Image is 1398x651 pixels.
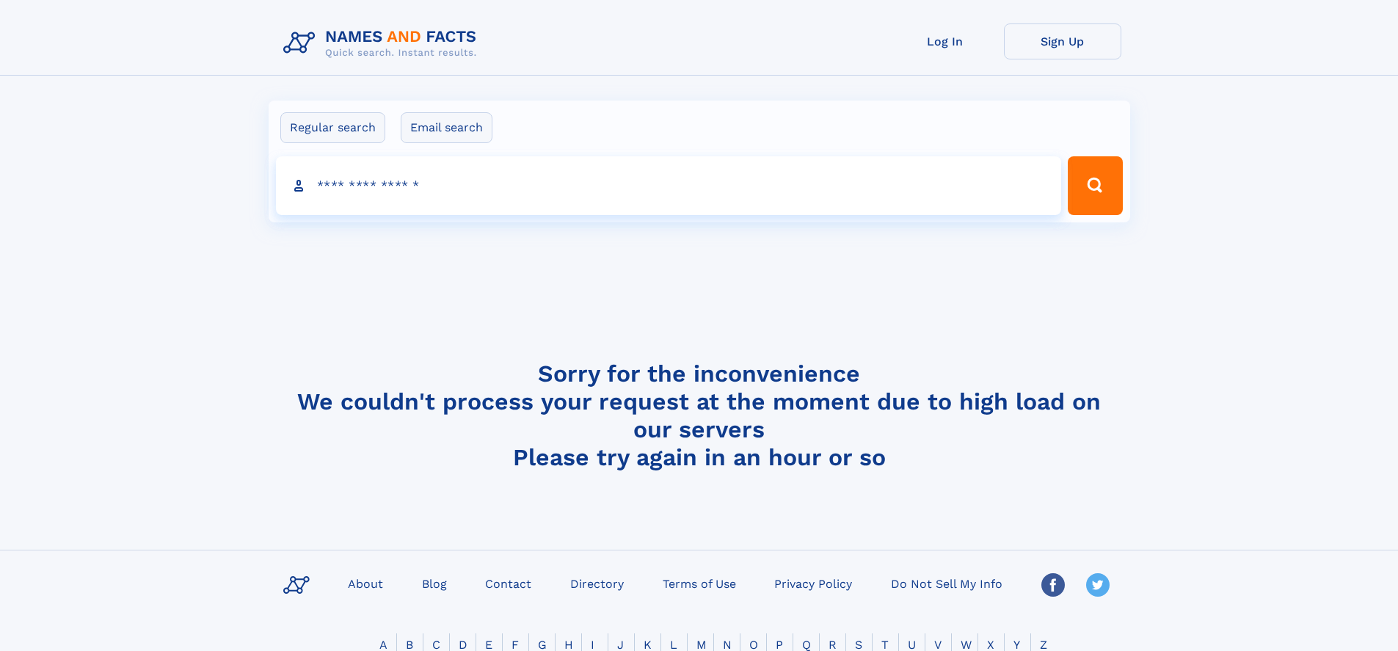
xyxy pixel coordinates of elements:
a: Contact [479,572,537,594]
img: Twitter [1086,573,1110,597]
a: Sign Up [1004,23,1121,59]
a: Blog [416,572,453,594]
label: Email search [401,112,492,143]
input: search input [276,156,1062,215]
a: Log In [887,23,1004,59]
a: Privacy Policy [768,572,858,594]
h4: Sorry for the inconvenience We couldn't process your request at the moment due to high load on ou... [277,360,1121,471]
img: Facebook [1041,573,1065,597]
a: Terms of Use [657,572,742,594]
a: About [342,572,389,594]
a: Do Not Sell My Info [885,572,1008,594]
img: Logo Names and Facts [277,23,489,63]
a: Directory [564,572,630,594]
label: Regular search [280,112,385,143]
button: Search Button [1068,156,1122,215]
